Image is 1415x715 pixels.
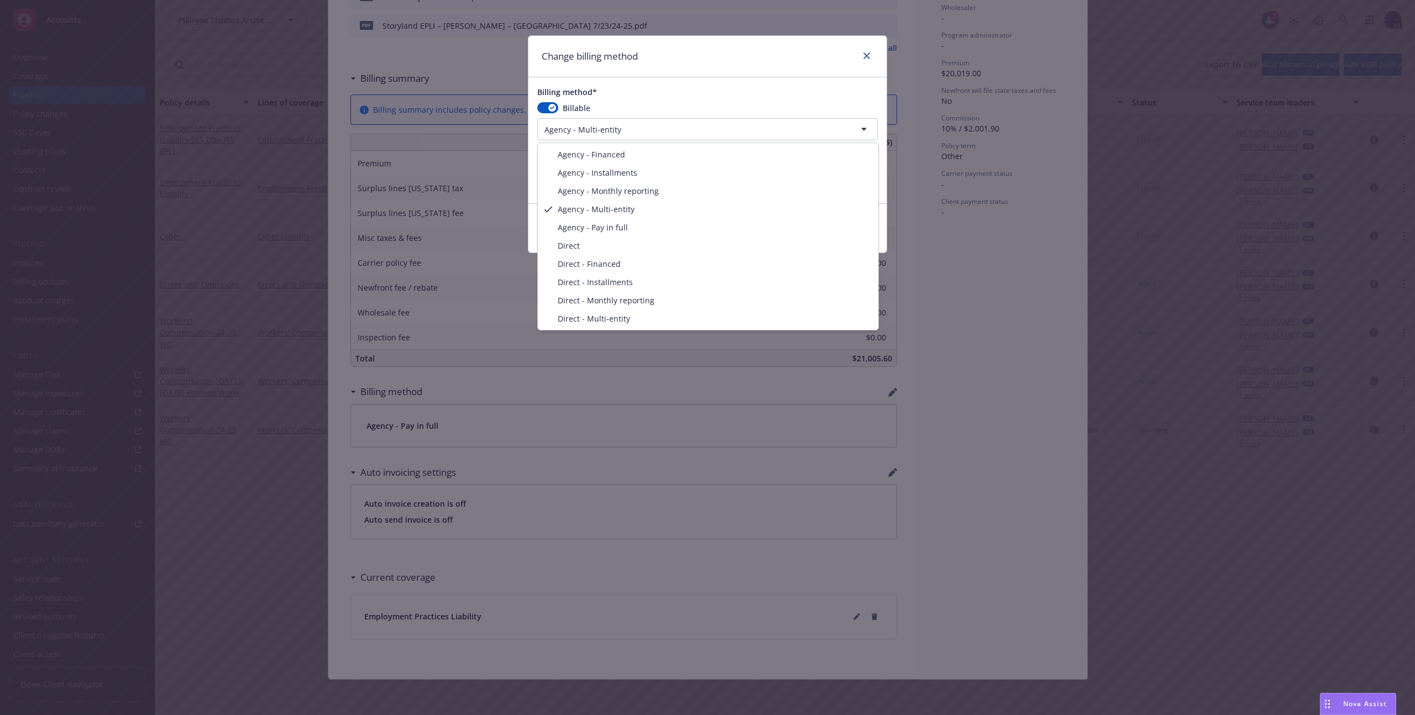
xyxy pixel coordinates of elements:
span: Agency - Multi-entity [558,203,635,215]
span: Add historical policy [1262,59,1339,70]
span: Direct - Multi-entity [558,313,630,324]
span: Agency - Financed [558,149,625,160]
span: Direct - Installments [558,276,633,288]
span: Direct - Financed [558,258,621,270]
span: Add BOR policy [1344,59,1402,70]
span: Direct [558,240,580,251]
span: Agency - Pay in full [558,222,628,233]
span: Agency - Installments [558,167,637,178]
span: Agency - Monthly reporting [558,185,659,197]
span: Export to CSV [1205,59,1257,70]
span: Direct - Monthly reporting [558,295,654,306]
